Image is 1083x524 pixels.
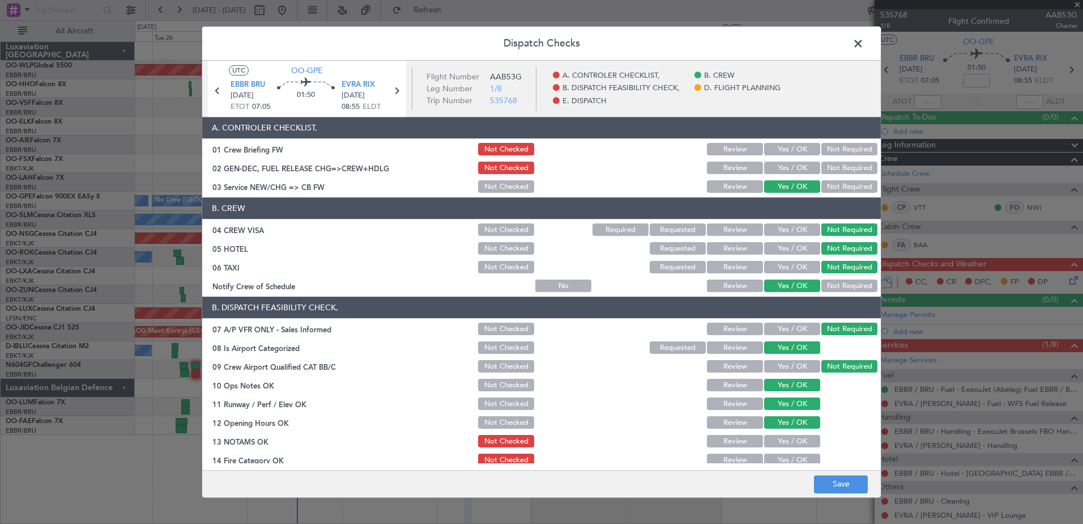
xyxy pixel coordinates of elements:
button: Not Required [821,323,877,336]
button: Not Required [821,181,877,193]
button: Not Required [821,280,877,293]
button: Not Required [821,162,877,175]
button: Not Required [821,143,877,156]
header: Dispatch Checks [202,27,881,61]
button: Not Required [821,243,877,255]
button: Not Required [821,261,877,274]
button: Not Required [821,224,877,236]
button: Not Required [821,361,877,373]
